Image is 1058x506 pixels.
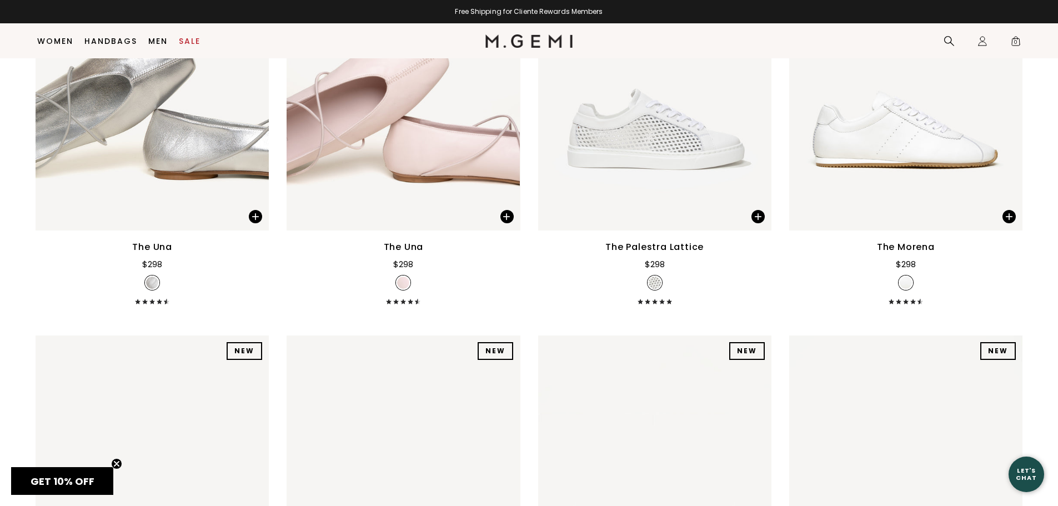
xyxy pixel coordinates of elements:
a: Men [148,37,168,46]
div: The Palestra Lattice [605,241,704,254]
div: NEW [227,342,262,360]
div: NEW [980,342,1016,360]
span: 0 [1010,38,1021,49]
button: Close teaser [111,458,122,469]
div: $298 [645,258,665,271]
img: M.Gemi [485,34,573,48]
div: NEW [478,342,513,360]
div: NEW [729,342,765,360]
div: $298 [393,258,413,271]
img: v_7322998571067_SWATCH_50x.jpg [397,277,409,289]
img: v_7315429031995_SWATCH_0b5ea444-3e95-48b5-b8a0-2f6967a801a6_50x.jpg [146,277,158,289]
img: v_7336352350267_SWATCH_50x.jpg [649,277,661,289]
img: v_7385129910331_SWATCH_50x.jpg [900,277,912,289]
div: The Morena [877,241,935,254]
div: The Una [384,241,424,254]
a: Sale [179,37,200,46]
span: GET 10% OFF [31,474,94,488]
div: $298 [142,258,162,271]
a: Handbags [84,37,137,46]
div: $298 [896,258,916,271]
div: GET 10% OFFClose teaser [11,467,113,495]
div: The Una [132,241,172,254]
a: Women [37,37,73,46]
div: Let's Chat [1009,467,1044,481]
